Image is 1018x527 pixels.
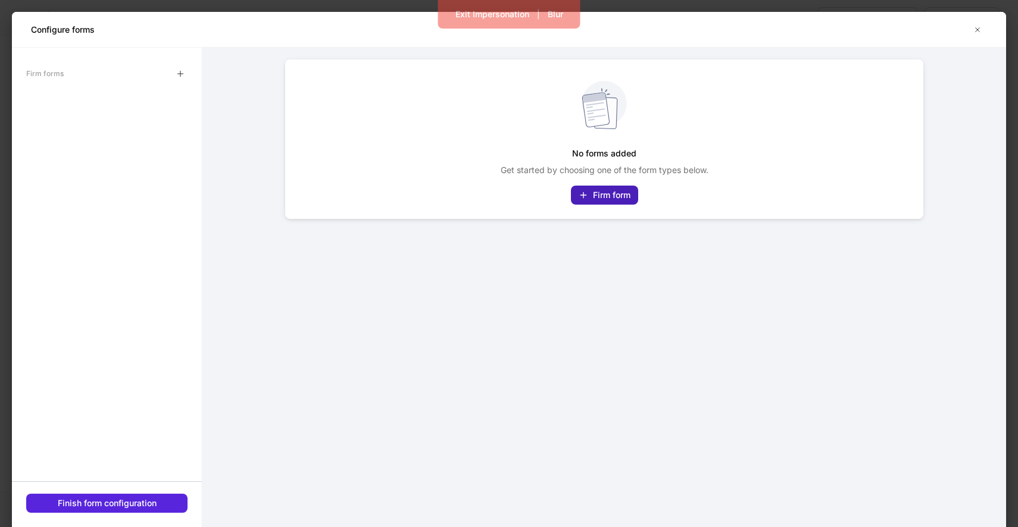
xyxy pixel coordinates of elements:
[572,143,636,164] h5: No forms added
[501,164,708,176] p: Get started by choosing one of the form types below.
[58,497,157,509] div: Finish form configuration
[593,189,630,201] div: Firm form
[26,63,64,84] div: Firm forms
[548,8,563,20] div: Blur
[455,8,529,20] div: Exit Impersonation
[26,494,188,513] button: Finish form configuration
[571,186,638,205] button: Firm form
[31,24,95,36] h5: Configure forms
